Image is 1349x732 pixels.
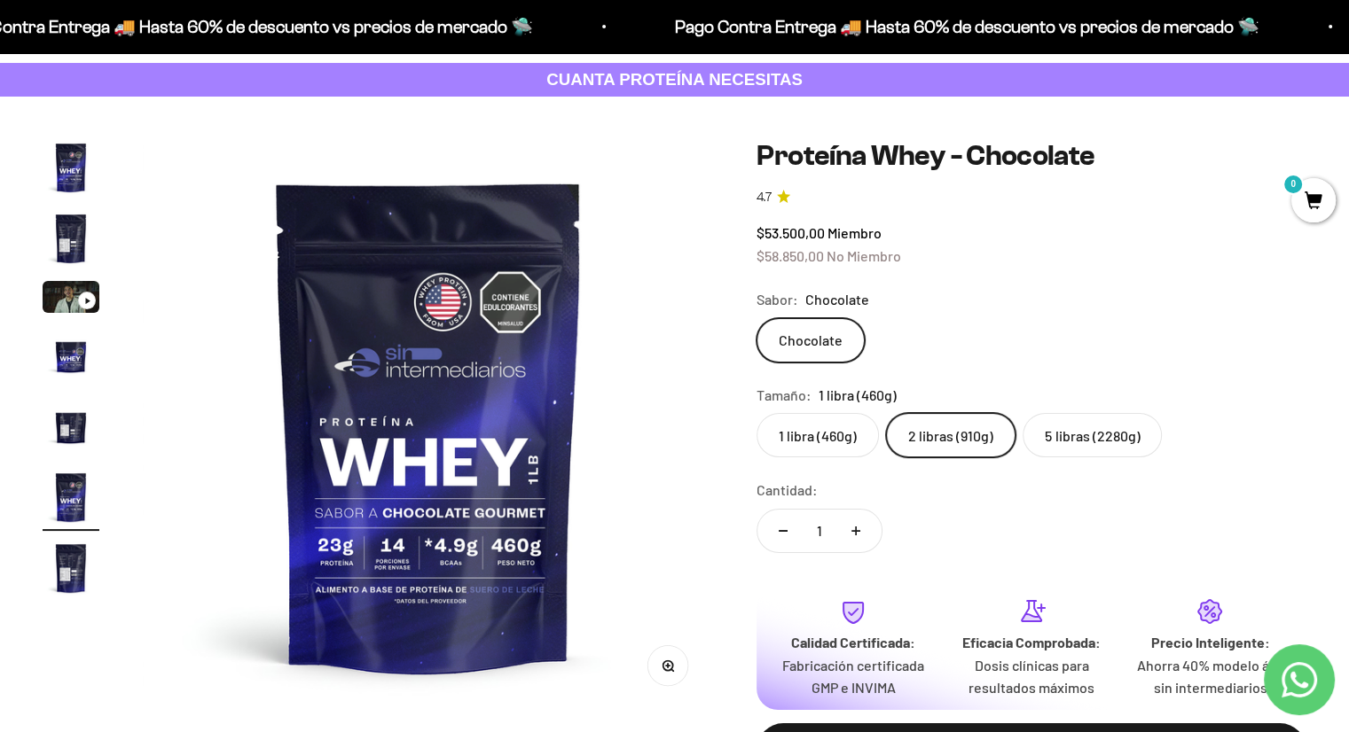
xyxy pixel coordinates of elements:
[1135,654,1285,699] p: Ahorra 40% modelo ágil sin intermediarios
[666,12,1251,41] p: Pago Contra Entrega 🚚 Hasta 60% de descuento vs precios de mercado 🛸
[805,288,869,311] span: Chocolate
[21,207,367,255] div: La confirmación de la pureza de los ingredientes.
[288,264,367,294] button: Enviar
[778,654,928,699] p: Fabricación certificada GMP e INVIMA
[757,188,1306,207] a: 4.74.7 de 5.0 estrellas
[757,510,809,552] button: Reducir cantidad
[43,139,99,201] button: Ir al artículo 1
[1150,634,1269,650] strong: Precio Inteligente:
[757,384,812,407] legend: Tamaño:
[21,84,367,132] div: Un aval de expertos o estudios clínicos en la página.
[546,70,803,89] strong: CUANTA PROTEÍNA NECESITAS
[43,210,99,272] button: Ir al artículo 2
[43,139,99,196] img: Proteína Whey - Chocolate
[791,634,915,650] strong: Calidad Certificada:
[757,247,824,264] span: $58.850,00
[43,281,99,318] button: Ir al artículo 3
[827,224,882,241] span: Miembro
[43,469,99,526] img: Proteína Whey - Chocolate
[290,264,365,294] span: Enviar
[143,139,715,711] img: Proteína Whey - Chocolate
[1291,192,1336,212] a: 0
[957,654,1107,699] p: Dosis clínicas para resultados máximos
[819,384,897,407] span: 1 libra (460g)
[757,224,825,241] span: $53.500,00
[757,139,1306,173] h1: Proteína Whey - Chocolate
[962,634,1101,650] strong: Eficacia Comprobada:
[43,327,99,384] img: Proteína Whey - Chocolate
[21,172,367,203] div: Un mensaje de garantía de satisfacción visible.
[43,540,99,602] button: Ir al artículo 7
[757,479,818,502] label: Cantidad:
[1282,174,1304,195] mark: 0
[21,136,367,167] div: Más detalles sobre la fecha exacta de entrega.
[43,398,99,455] img: Proteína Whey - Chocolate
[43,210,99,267] img: Proteína Whey - Chocolate
[43,469,99,531] button: Ir al artículo 6
[43,398,99,460] button: Ir al artículo 5
[757,288,798,311] legend: Sabor:
[43,327,99,389] button: Ir al artículo 4
[43,540,99,596] img: Proteína Whey - Chocolate
[757,188,772,207] span: 4.7
[830,510,882,552] button: Aumentar cantidad
[21,28,367,69] p: ¿Qué te daría la seguridad final para añadir este producto a tu carrito?
[827,247,901,264] span: No Miembro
